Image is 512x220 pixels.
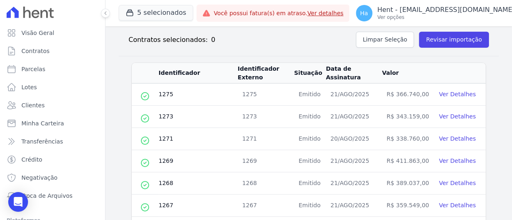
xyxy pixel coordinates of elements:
span: Visão Geral [21,29,54,37]
a: Clientes [3,97,102,113]
td: 21/AGO/2025 [325,150,381,172]
a: Ver Detalhes [439,135,476,142]
th: Valor [381,63,434,83]
td: 21/AGO/2025 [325,83,381,106]
td: 1269 [158,150,237,172]
td: 21/AGO/2025 [325,172,381,195]
td: 20/AGO/2025 [325,128,381,150]
td: R$ 343.159,00 [381,106,434,128]
a: Minha Carteira [3,115,102,132]
a: Ver Detalhes [439,91,476,97]
a: Ver detalhes [307,10,344,16]
td: Emitido [294,106,325,128]
a: Contratos [3,43,102,59]
td: 21/AGO/2025 [325,195,381,217]
th: Identificador Externo [237,63,294,83]
th: Situação [294,63,325,83]
td: 1269 [237,150,294,172]
td: 21/AGO/2025 [325,106,381,128]
td: 1268 [158,172,237,195]
td: R$ 366.740,00 [381,83,434,106]
div: Open Intercom Messenger [8,192,28,212]
td: 1275 [237,83,294,106]
th: Identificador [158,63,237,83]
td: 1273 [158,106,237,128]
span: Minha Carteira [21,119,64,127]
a: Ver Detalhes [439,180,476,186]
span: Troca de Arquivos [21,192,72,200]
span: Crédito [21,155,42,164]
span: Clientes [21,101,44,109]
a: Troca de Arquivos [3,188,102,204]
a: Ver Detalhes [439,202,476,208]
span: Transferências [21,137,63,146]
button: Limpar Seleção [356,32,414,48]
th: Data de Assinatura [325,63,381,83]
td: 1267 [158,195,237,217]
td: R$ 359.549,00 [381,195,434,217]
span: Você possui fatura(s) em atraso. [214,9,344,18]
a: Crédito [3,151,102,168]
td: Emitido [294,195,325,217]
td: 1275 [158,83,237,106]
a: Negativação [3,169,102,186]
td: R$ 338.760,00 [381,128,434,150]
td: R$ 411.863,00 [381,150,434,172]
a: Transferências [3,133,102,150]
td: 1267 [237,195,294,217]
td: 1273 [237,106,294,128]
td: 1268 [237,172,294,195]
td: Emitido [294,150,325,172]
span: Ha [360,10,368,16]
td: R$ 389.037,00 [381,172,434,195]
td: 1271 [158,128,237,150]
a: Parcelas [3,61,102,77]
span: Negativação [21,174,58,182]
a: Visão Geral [3,25,102,41]
a: Ver Detalhes [439,113,476,120]
span: Contratos [21,47,49,55]
td: Emitido [294,128,325,150]
button: Revisar importação [419,32,489,48]
td: Emitido [294,172,325,195]
span: Lotes [21,83,37,91]
td: Emitido [294,83,325,106]
a: Ver Detalhes [439,157,476,164]
td: 1271 [237,128,294,150]
div: 0 [208,35,215,45]
span: Parcelas [21,65,45,73]
button: 5 selecionados [119,5,193,21]
h2: Contratos selecionados: [129,35,208,45]
a: Lotes [3,79,102,95]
